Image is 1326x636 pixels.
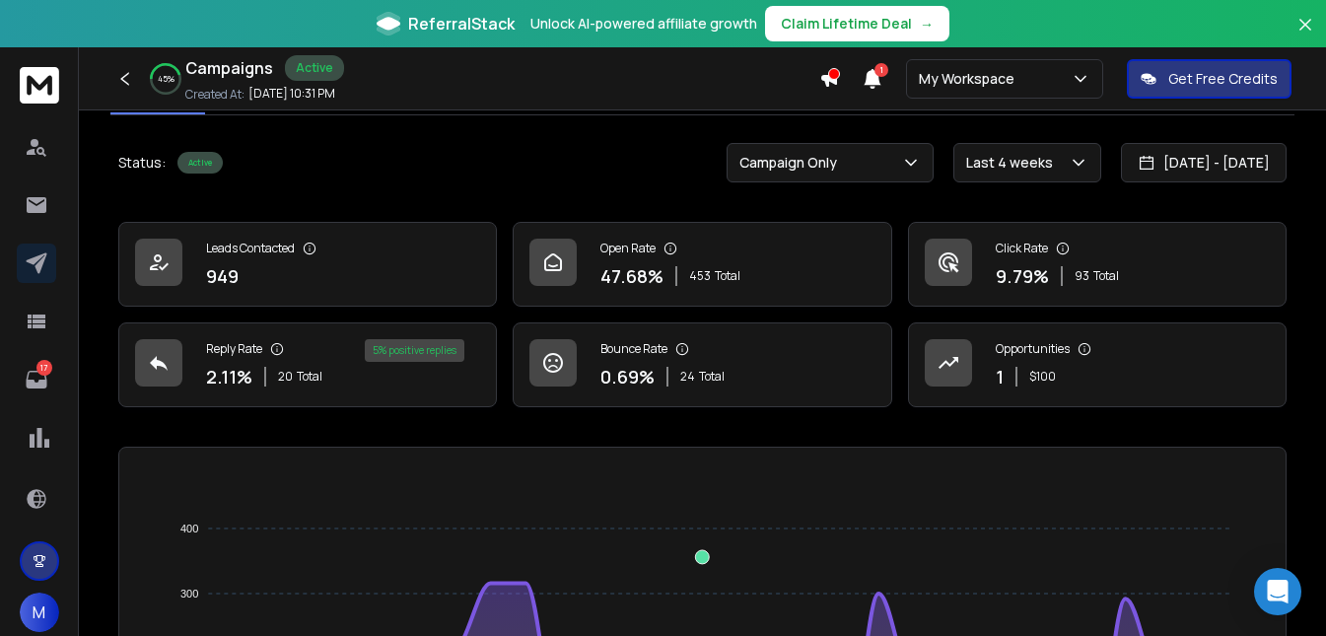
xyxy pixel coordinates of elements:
[908,322,1287,407] a: Opportunities1$100
[920,14,934,34] span: →
[513,322,891,407] a: Bounce Rate0.69%24Total
[1121,143,1287,182] button: [DATE] - [DATE]
[600,241,656,256] p: Open Rate
[919,69,1022,89] p: My Workspace
[206,341,262,357] p: Reply Rate
[680,369,695,385] span: 24
[699,369,725,385] span: Total
[20,593,59,632] button: M
[185,56,273,80] h1: Campaigns
[177,152,223,174] div: Active
[1093,268,1119,284] span: Total
[185,87,244,103] p: Created At:
[180,523,198,534] tspan: 400
[285,55,344,81] div: Active
[206,363,252,390] p: 2.11 %
[1029,369,1056,385] p: $ 100
[996,363,1004,390] p: 1
[530,14,757,34] p: Unlock AI-powered affiliate growth
[996,341,1070,357] p: Opportunities
[513,222,891,307] a: Open Rate47.68%453Total
[1254,568,1301,615] div: Open Intercom Messenger
[1127,59,1291,99] button: Get Free Credits
[1075,268,1089,284] span: 93
[966,153,1061,173] p: Last 4 weeks
[408,12,515,35] span: ReferralStack
[996,262,1049,290] p: 9.79 %
[908,222,1287,307] a: Click Rate9.79%93Total
[600,341,667,357] p: Bounce Rate
[206,262,239,290] p: 949
[600,262,663,290] p: 47.68 %
[248,86,335,102] p: [DATE] 10:31 PM
[17,360,56,399] a: 17
[118,322,497,407] a: Reply Rate2.11%20Total5% positive replies
[739,153,845,173] p: Campaign Only
[36,360,52,376] p: 17
[715,268,740,284] span: Total
[180,588,198,600] tspan: 300
[874,63,888,77] span: 1
[996,241,1048,256] p: Click Rate
[118,222,497,307] a: Leads Contacted949
[118,153,166,173] p: Status:
[600,363,655,390] p: 0.69 %
[689,268,711,284] span: 453
[278,369,293,385] span: 20
[1168,69,1278,89] p: Get Free Credits
[365,339,464,362] div: 5 % positive replies
[206,241,295,256] p: Leads Contacted
[1292,12,1318,59] button: Close banner
[297,369,322,385] span: Total
[765,6,949,41] button: Claim Lifetime Deal→
[158,73,174,85] p: 45 %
